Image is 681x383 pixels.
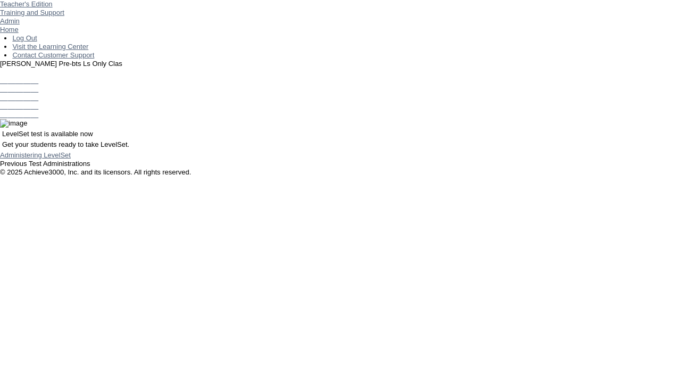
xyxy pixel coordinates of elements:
p: LevelSet test is available now [2,130,679,138]
a: Contact Customer Support [12,51,94,59]
img: teacher_arrow_small.png [64,9,69,12]
p: Get your students ready to take LevelSet. [2,140,679,149]
a: Visit the Learning Center [12,43,88,51]
a: Log Out [12,34,37,42]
